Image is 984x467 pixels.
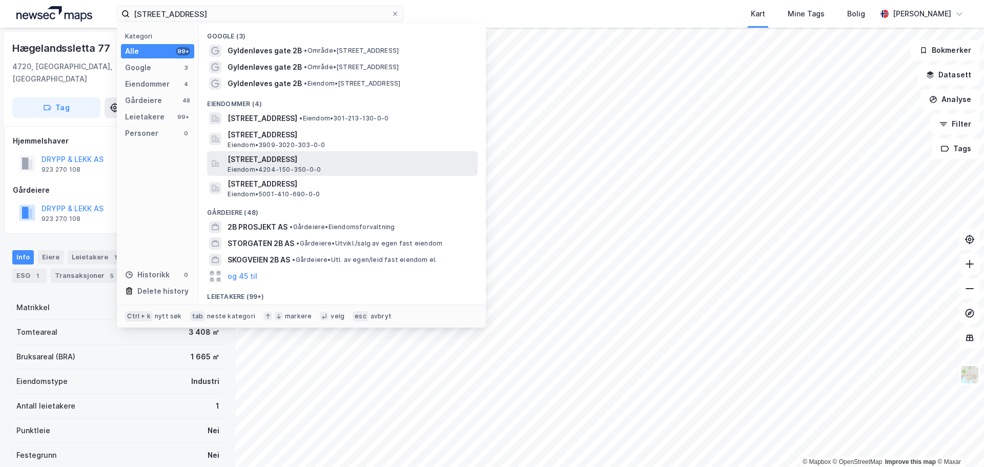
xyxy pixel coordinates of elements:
div: 0 [182,271,190,279]
span: [STREET_ADDRESS] [228,153,474,166]
button: Filter [931,114,980,134]
div: Google (3) [199,24,486,43]
button: Datasett [917,65,980,85]
div: Tomteareal [16,326,57,338]
span: Gyldenløves gate 2B [228,45,302,57]
button: Analyse [920,89,980,110]
span: Eiendom • 3909-3020-303-0-0 [228,141,325,149]
div: avbryt [371,312,392,320]
a: Mapbox [803,458,831,465]
div: Gårdeiere [13,184,223,196]
span: Gårdeiere • Eiendomsforvaltning [290,223,395,231]
div: 1 665 ㎡ [191,351,219,363]
div: Antall leietakere [16,400,75,412]
div: 4 [182,80,190,88]
div: Bolig [847,8,865,20]
div: 1 [32,271,43,281]
div: Bruksareal (BRA) [16,351,75,363]
div: Punktleie [16,424,50,437]
div: Leietakere (99+) [199,285,486,303]
div: tab [190,311,206,321]
span: 2B PROSJEKT AS [228,221,288,233]
div: Alle [125,45,139,57]
div: Historikk [125,269,170,281]
span: Eiendom • [STREET_ADDRESS] [304,79,400,88]
div: ESG [12,269,47,283]
div: Hjemmelshaver [13,135,223,147]
iframe: Chat Widget [933,418,984,467]
div: Delete history [137,285,189,297]
div: Eiere [38,250,64,265]
div: Nei [208,449,219,461]
span: • [304,63,307,71]
div: Eiendommer [125,78,170,90]
div: Mine Tags [788,8,825,20]
div: Matrikkel [16,301,50,314]
span: Gårdeiere • Utl. av egen/leid fast eiendom el. [292,256,437,264]
span: Eiendom • 301-213-130-0-0 [299,114,388,123]
span: • [304,79,307,87]
button: og 45 til [228,270,257,282]
div: Eiendommer (4) [199,92,486,110]
span: • [290,223,293,231]
div: neste kategori [207,312,255,320]
div: Festegrunn [16,449,56,461]
div: Kategori [125,32,194,40]
img: logo.a4113a55bc3d86da70a041830d287a7e.svg [16,6,92,22]
div: 4720, [GEOGRAPHIC_DATA], [GEOGRAPHIC_DATA] [12,60,170,85]
div: Google [125,62,151,74]
div: Industri [191,375,219,388]
a: Improve this map [885,458,936,465]
a: OpenStreetMap [833,458,883,465]
span: • [296,239,299,247]
span: STORGATEN 2B AS [228,237,294,250]
div: Leietakere [125,111,165,123]
div: Hægelandssletta 77 [12,40,112,56]
div: Gårdeiere [125,94,162,107]
div: Personer [125,127,158,139]
div: 923 270 108 [42,215,80,223]
div: Transaksjoner [51,269,121,283]
div: 99+ [176,47,190,55]
div: Info [12,250,34,265]
span: Eiendom • 4204-150-350-0-0 [228,166,321,174]
span: Eiendom • 5001-410-690-0-0 [228,190,320,198]
span: Område • [STREET_ADDRESS] [304,63,399,71]
span: Område • [STREET_ADDRESS] [304,47,399,55]
span: SKOGVEIEN 2B AS [228,254,290,266]
span: • [292,256,295,263]
div: velg [331,312,344,320]
span: Gyldenløves gate 2B [228,61,302,73]
div: Gårdeiere (48) [199,200,486,219]
div: 923 270 108 [42,166,80,174]
div: Leietakere [68,250,125,265]
span: • [299,114,302,122]
div: 0 [182,129,190,137]
img: Z [960,365,979,384]
div: [PERSON_NAME] [893,8,951,20]
div: 1 [216,400,219,412]
div: 3 408 ㎡ [189,326,219,338]
span: Gyldenløves gate 2B [228,77,302,90]
div: Ctrl + k [125,311,153,321]
div: Eiendomstype [16,375,68,388]
div: 3 [182,64,190,72]
span: [STREET_ADDRESS] [228,112,297,125]
button: Tag [12,97,100,118]
input: Søk på adresse, matrikkel, gårdeiere, leietakere eller personer [130,6,391,22]
div: 5 [107,271,117,281]
div: 1 [110,252,120,262]
div: 99+ [176,113,190,121]
span: • [304,47,307,54]
div: 48 [182,96,190,105]
div: Nei [208,424,219,437]
span: Gårdeiere • Utvikl./salg av egen fast eiendom [296,239,442,248]
button: Tags [932,138,980,159]
div: esc [353,311,368,321]
span: [STREET_ADDRESS] [228,129,474,141]
div: nytt søk [155,312,182,320]
span: [STREET_ADDRESS] [228,178,474,190]
div: Kontrollprogram for chat [933,418,984,467]
div: markere [285,312,312,320]
button: Bokmerker [911,40,980,60]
